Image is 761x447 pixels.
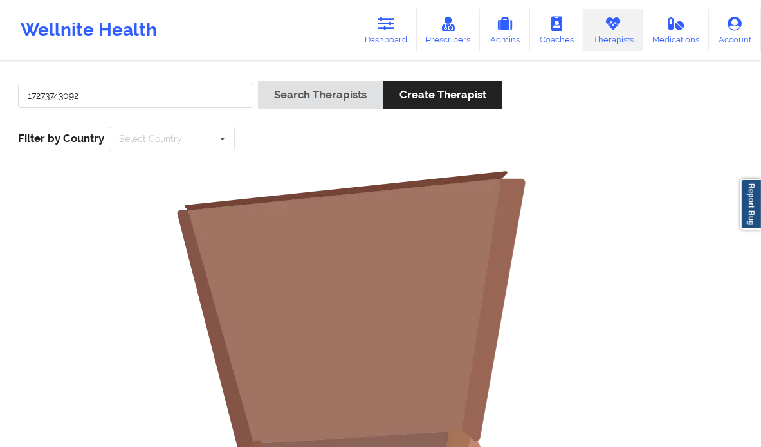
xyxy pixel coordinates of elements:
a: Medications [643,9,710,51]
a: Coaches [530,9,583,51]
button: Search Therapists [258,81,383,109]
a: Admins [480,9,530,51]
span: Filter by Country [18,132,104,145]
a: Account [709,9,761,51]
a: Therapists [583,9,643,51]
a: Dashboard [355,9,417,51]
input: Search Keywords [18,84,253,108]
a: Prescribers [417,9,481,51]
button: Create Therapist [383,81,502,109]
div: Select Country [119,134,182,143]
a: Report Bug [740,179,761,230]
